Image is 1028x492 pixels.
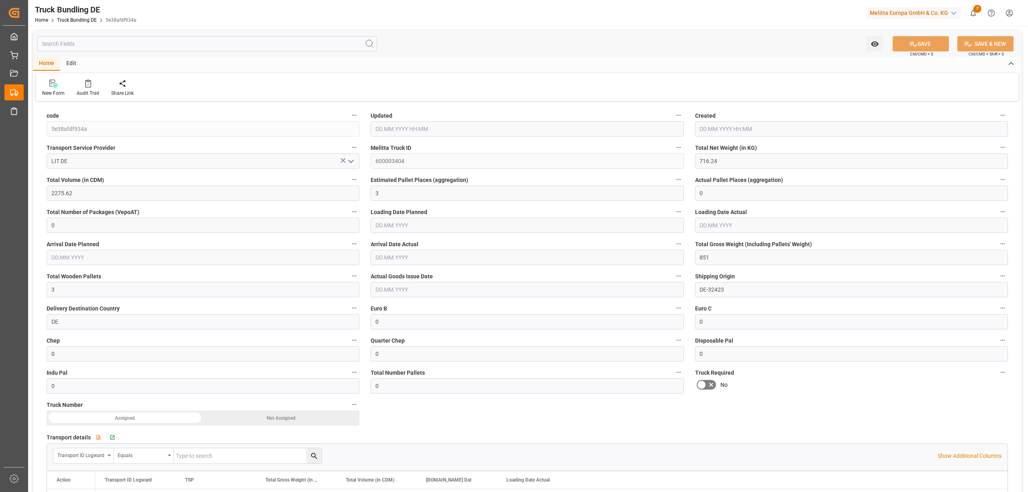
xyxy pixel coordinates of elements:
[997,335,1008,345] button: Disposable Pal
[957,36,1014,51] button: SAVE & NEW
[893,36,949,51] button: SAVE
[695,240,812,249] span: Total Gross Weight (Including Pallets' Weight)
[203,410,360,426] div: Not Assigned
[695,112,716,120] span: Created
[867,36,883,51] button: open menu
[37,36,377,51] input: Search Fields
[673,142,684,153] button: Melitta Truck ID
[695,176,783,184] span: Actual Pallet Places (aggregation)
[371,112,392,120] span: Updated
[973,5,981,13] span: 7
[426,477,471,483] span: [DOMAIN_NAME] Dat
[77,90,99,97] div: Audit Trail
[349,239,359,249] button: Arrival Date Planned
[349,367,359,378] button: Indu Pal
[673,367,684,378] button: Total Number Pallets
[720,381,728,389] span: No
[349,206,359,217] button: Total Number of Packages (VepoAT)
[114,448,174,463] button: open menu
[57,450,105,459] div: Transport ID Logward
[60,57,82,71] div: Edit
[118,450,165,459] div: Equals
[695,369,734,377] span: Truck Required
[997,239,1008,249] button: Total Gross Weight (Including Pallets' Weight)
[306,448,322,463] button: search button
[57,477,71,483] div: Action
[371,240,418,249] span: Arrival Date Actual
[964,4,982,22] button: show 7 new notifications
[185,477,194,483] span: TSP
[371,304,387,313] span: Euro B
[867,7,961,19] div: Melitta Europa GmbH & Co. KG
[673,335,684,345] button: Quarter Chep
[47,176,104,184] span: Total Volume (in CDM)
[673,174,684,185] button: Estimated Pallet Places (aggregation)
[969,51,1004,57] span: Ctrl/CMD + Shift + S
[997,142,1008,153] button: Total Net Weight (in KG)
[57,17,97,23] a: Truck Bundling DE
[35,4,137,16] div: Truck Bundling DE
[997,367,1008,378] button: Truck Required
[695,304,712,313] span: Euro C
[867,5,964,20] button: Melitta Europa GmbH & Co. KG
[695,121,1008,137] input: DD.MM.YYYY HH:MM
[265,477,319,483] span: Total Gross Weight (in KG)
[997,110,1008,120] button: Created
[105,477,152,483] span: Transport ID Logward
[42,90,65,97] div: New Form
[47,410,203,426] div: Assigned
[47,401,83,409] span: Truck Number
[47,272,101,281] span: Total Wooden Pallets
[174,448,322,463] input: Type to search
[910,51,933,57] span: Ctrl/CMD + S
[371,208,427,216] span: Loading Date Planned
[673,271,684,281] button: Actual Goods Issue Date
[371,121,683,137] input: DD.MM.YYYY HH:MM
[349,335,359,345] button: Chep
[53,448,114,463] button: open menu
[695,208,747,216] span: Loading Date Actual
[371,218,683,233] input: DD.MM.YYYY
[111,90,134,97] div: Share Link
[349,271,359,281] button: Total Wooden Pallets
[349,142,359,153] button: Transport Service Provider
[47,144,115,152] span: Transport Service Provider
[47,369,67,377] span: Indu Pal
[349,174,359,185] button: Total Volume (in CDM)
[371,250,683,265] input: DD.MM.YYYY
[47,433,91,442] span: Transport details
[997,206,1008,217] button: Loading Date Actual
[47,304,120,313] span: Delivery Destination Country
[371,337,405,345] span: Quarter Chep
[47,240,99,249] span: Arrival Date Planned
[938,452,1001,460] p: Show Additional Columns
[997,271,1008,281] button: Shipping Origin
[371,176,468,184] span: Estimated Pallet Places (aggregation)
[997,303,1008,313] button: Euro C
[695,144,757,152] span: Total Net Weight (in KG)
[349,399,359,410] button: Truck Number
[35,17,48,23] a: Home
[982,4,1000,22] button: Help Center
[695,272,735,281] span: Shipping Origin
[673,110,684,120] button: Updated
[33,57,60,71] div: Home
[695,337,733,345] span: Disposable Pal
[371,282,683,297] input: DD.MM.YYYY
[673,303,684,313] button: Euro B
[673,206,684,217] button: Loading Date Planned
[997,174,1008,185] button: Actual Pallet Places (aggregation)
[47,250,359,265] input: DD.MM.YYYY
[47,208,139,216] span: Total Number of Packages (VepoAT)
[371,369,425,377] span: Total Number Pallets
[345,155,357,167] button: open menu
[349,110,359,120] button: code
[695,218,1008,233] input: DD.MM.YYYY
[506,477,550,483] span: Loading Date Actual
[47,337,60,345] span: Chep
[673,239,684,249] button: Arrival Date Actual
[346,477,394,483] span: Total Volume (in CDM)
[349,303,359,313] button: Delivery Destination Country
[371,144,411,152] span: Melitta Truck ID
[47,112,59,120] span: code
